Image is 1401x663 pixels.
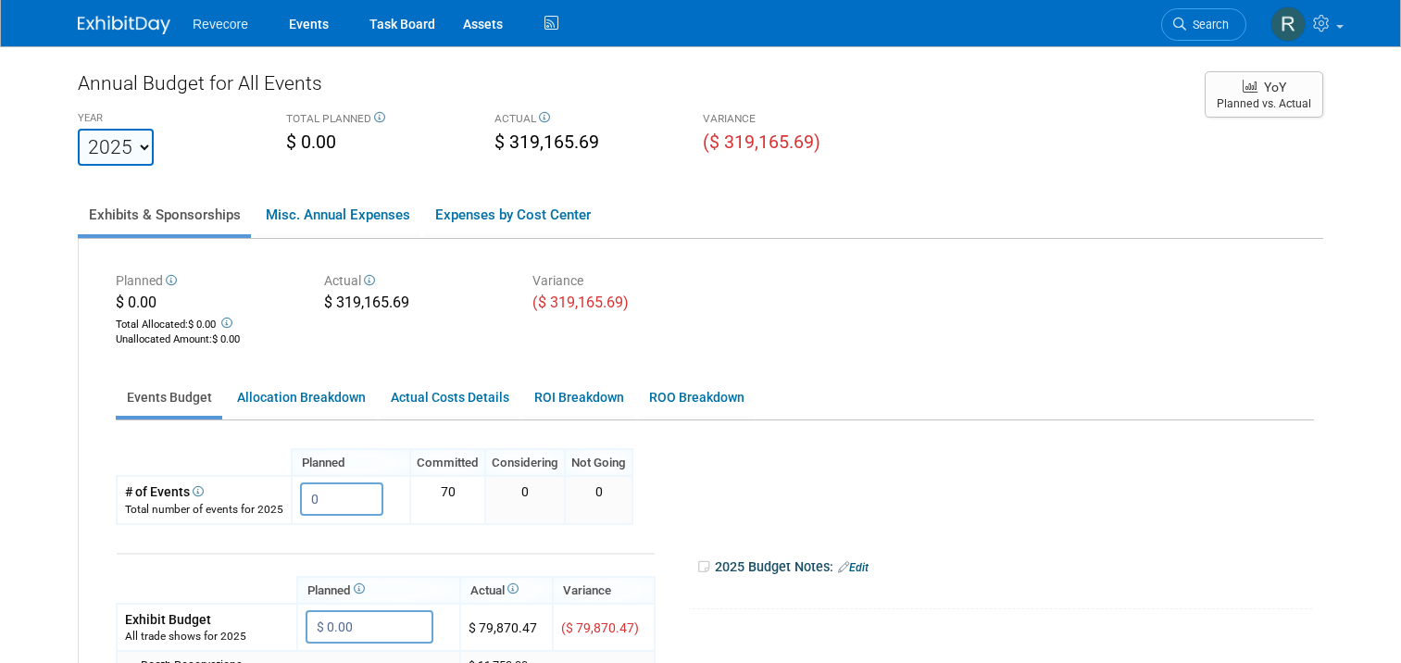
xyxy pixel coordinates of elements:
div: Variance [532,271,713,293]
div: : [116,332,296,347]
div: YEAR [78,111,258,129]
span: ($ 319,165.69) [532,294,629,311]
th: Variance [553,577,655,604]
div: Total number of events for 2025 [125,502,283,518]
th: Committed [410,449,485,476]
div: ACTUAL [494,111,675,130]
div: Actual [324,271,505,293]
a: Edit [838,561,869,574]
th: Not Going [565,449,632,476]
span: $ 0.00 [188,319,216,331]
div: VARIANCE [703,111,883,130]
td: $ 79,870.47 [460,604,553,651]
div: TOTAL PLANNED [286,111,467,130]
span: $ 0.00 [116,294,156,311]
td: 70 [410,476,485,523]
span: Search [1186,18,1229,31]
a: Exhibits & Sponsorships [78,195,251,234]
a: Expenses by Cost Center [424,195,601,234]
span: $ 0.00 [286,131,336,153]
span: $ 319,165.69 [494,131,599,153]
td: 0 [565,476,632,523]
th: Planned [297,577,460,604]
div: $ 319,165.69 [324,293,505,317]
span: Revecore [193,17,248,31]
a: Actual Costs Details [380,380,519,416]
span: Unallocated Amount [116,333,209,345]
div: Planned [116,271,296,293]
div: Exhibit Budget [125,610,289,629]
a: Search [1161,8,1246,41]
span: YoY [1264,80,1286,94]
a: Misc. Annual Expenses [255,195,420,234]
div: All trade shows for 2025 [125,629,289,644]
th: Planned [292,449,410,476]
img: ExhibitDay [78,16,170,34]
a: Allocation Breakdown [226,380,376,416]
img: Rachael Sires [1270,6,1306,42]
a: Events Budget [116,380,222,416]
th: Considering [485,449,565,476]
span: ($ 319,165.69) [703,131,820,153]
a: ROO Breakdown [638,380,755,416]
div: # of Events [125,482,283,501]
td: 0 [485,476,565,523]
div: Annual Budget for All Events [78,69,1186,106]
div: Total Allocated: [116,314,296,332]
span: ($ 79,870.47) [561,620,639,635]
span: $ 0.00 [212,333,240,345]
button: YoY Planned vs. Actual [1205,71,1323,118]
th: Actual [460,577,553,604]
div: 2025 Budget Notes: [696,553,1312,582]
a: ROI Breakdown [523,380,634,416]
